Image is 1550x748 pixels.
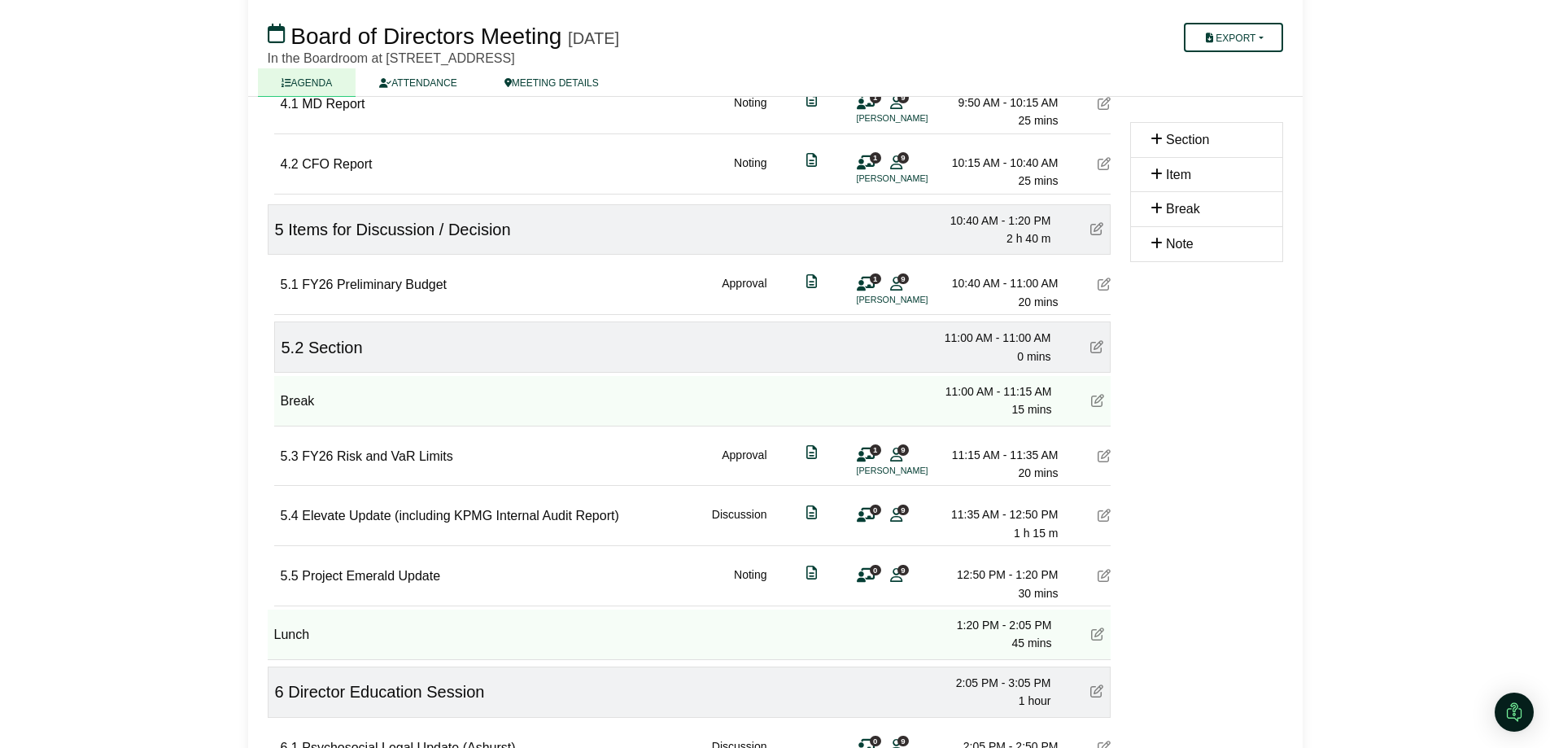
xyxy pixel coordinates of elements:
div: 11:00 AM - 11:00 AM [937,329,1051,347]
div: Discussion [712,505,767,542]
span: Director Education Session [288,683,484,701]
span: 9 [897,152,909,163]
button: Export [1184,23,1282,52]
span: 25 mins [1018,174,1058,187]
span: MD Report [302,97,365,111]
div: 11:00 AM - 11:15 AM [938,383,1052,400]
span: 20 mins [1018,295,1058,308]
span: 5.5 [281,569,299,583]
span: 1 [870,92,881,103]
span: Project Emerald Update [302,569,440,583]
div: Noting [734,94,766,130]
li: [PERSON_NAME] [857,293,979,307]
span: Elevate Update (including KPMG Internal Audit Report) [302,509,619,523]
span: 0 [870,505,881,515]
a: ATTENDANCE [356,68,480,97]
div: Approval [722,446,766,483]
span: 6 [275,683,284,701]
div: 10:15 AM - 10:40 AM [945,154,1059,172]
span: 9 [897,505,909,515]
span: 25 mins [1018,114,1058,127]
span: 4.2 [281,157,299,171]
div: 1:20 PM - 2:05 PM [938,616,1052,634]
span: 1 [870,152,881,163]
span: 2 h 40 m [1006,232,1050,245]
span: Break [281,394,315,408]
div: Noting [734,154,766,190]
span: Board of Directors Meeting [290,24,561,49]
span: 5.1 [281,278,299,291]
span: 1 h 15 m [1014,527,1058,540]
span: Item [1166,168,1191,182]
div: 9:50 AM - 10:15 AM [945,94,1059,112]
span: 20 mins [1018,466,1058,479]
div: 10:40 AM - 11:00 AM [945,274,1059,292]
span: 9 [897,273,909,284]
span: 5 [275,221,284,238]
span: 9 [897,736,909,746]
div: 2:05 PM - 3:05 PM [937,674,1051,692]
span: 9 [897,92,909,103]
span: CFO Report [302,157,372,171]
span: 1 [870,444,881,455]
span: FY26 Risk and VaR Limits [302,449,453,463]
span: FY26 Preliminary Budget [302,278,447,291]
span: 30 mins [1018,587,1058,600]
div: 10:40 AM - 1:20 PM [937,212,1051,230]
span: Section [308,339,363,357]
a: MEETING DETAILS [481,68,622,97]
span: 1 hour [1019,694,1051,707]
span: Lunch [274,628,310,641]
span: 9 [897,565,909,575]
span: 0 [870,565,881,575]
span: Break [1166,202,1200,216]
div: Noting [734,566,766,602]
span: 9 [897,444,909,455]
span: In the Boardroom at [STREET_ADDRESS] [268,51,515,65]
span: 15 mins [1011,403,1051,416]
span: 5.4 [281,509,299,523]
div: 12:50 PM - 1:20 PM [945,566,1059,584]
span: Section [1166,133,1209,147]
div: 11:35 AM - 12:50 PM [945,505,1059,523]
span: Items for Discussion / Decision [288,221,510,238]
span: 0 [870,736,881,746]
span: 5.2 [282,339,304,357]
div: [DATE] [568,28,619,48]
div: Open Intercom Messenger [1495,693,1534,732]
span: 4.1 [281,97,299,111]
span: 1 [870,273,881,284]
div: Approval [722,274,766,311]
div: 11:15 AM - 11:35 AM [945,446,1059,464]
span: 5.3 [281,449,299,463]
a: AGENDA [258,68,356,97]
li: [PERSON_NAME] [857,464,979,478]
li: [PERSON_NAME] [857,112,979,125]
span: 0 mins [1017,350,1050,363]
span: Note [1166,237,1194,251]
span: 45 mins [1011,636,1051,650]
li: [PERSON_NAME] [857,172,979,186]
